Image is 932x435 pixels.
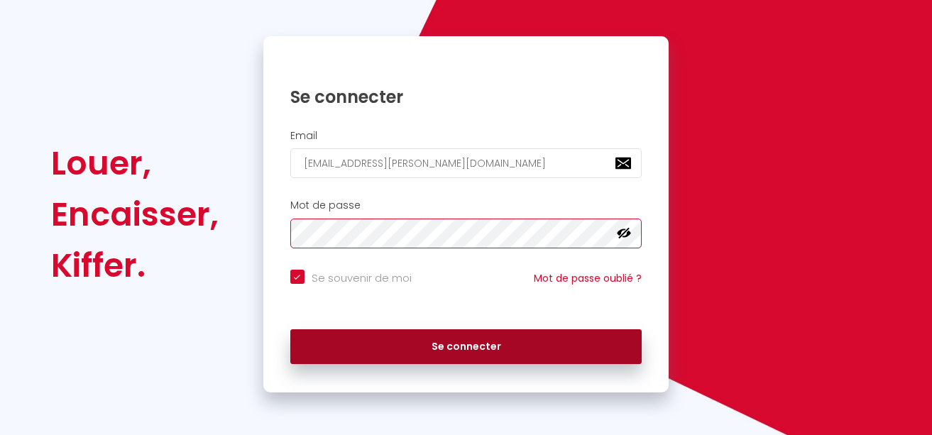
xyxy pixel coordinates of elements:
div: Louer, [51,138,219,189]
h2: Mot de passe [290,199,642,211]
input: Ton Email [290,148,642,178]
div: Kiffer. [51,240,219,291]
div: Encaisser, [51,189,219,240]
h1: Se connecter [290,86,642,108]
a: Mot de passe oublié ? [534,271,642,285]
h2: Email [290,130,642,142]
button: Se connecter [290,329,642,365]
